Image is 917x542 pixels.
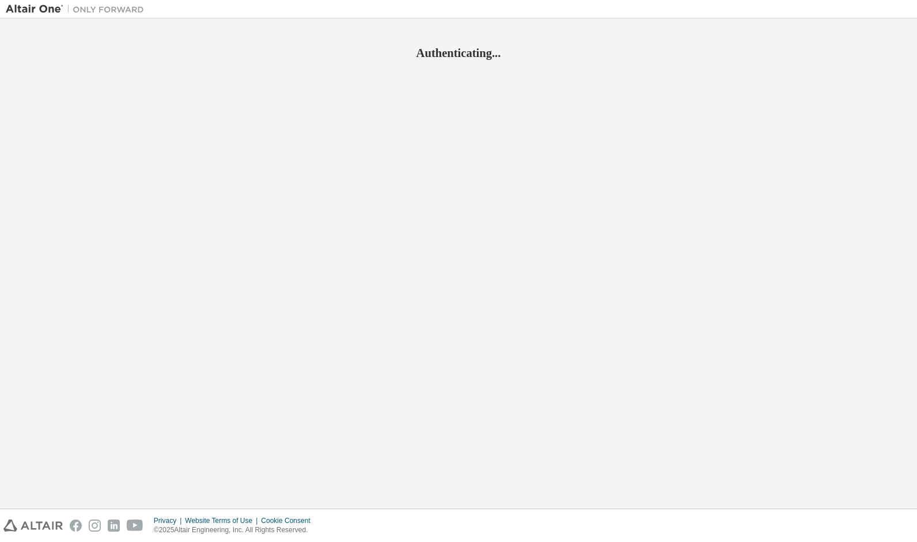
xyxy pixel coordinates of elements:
img: linkedin.svg [108,520,120,532]
img: Altair One [6,3,150,15]
div: Website Terms of Use [185,516,261,525]
h2: Authenticating... [6,46,911,60]
img: altair_logo.svg [3,520,63,532]
img: youtube.svg [127,520,143,532]
div: Cookie Consent [261,516,317,525]
div: Privacy [154,516,185,525]
img: facebook.svg [70,520,82,532]
img: instagram.svg [89,520,101,532]
p: © 2025 Altair Engineering, Inc. All Rights Reserved. [154,525,317,535]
